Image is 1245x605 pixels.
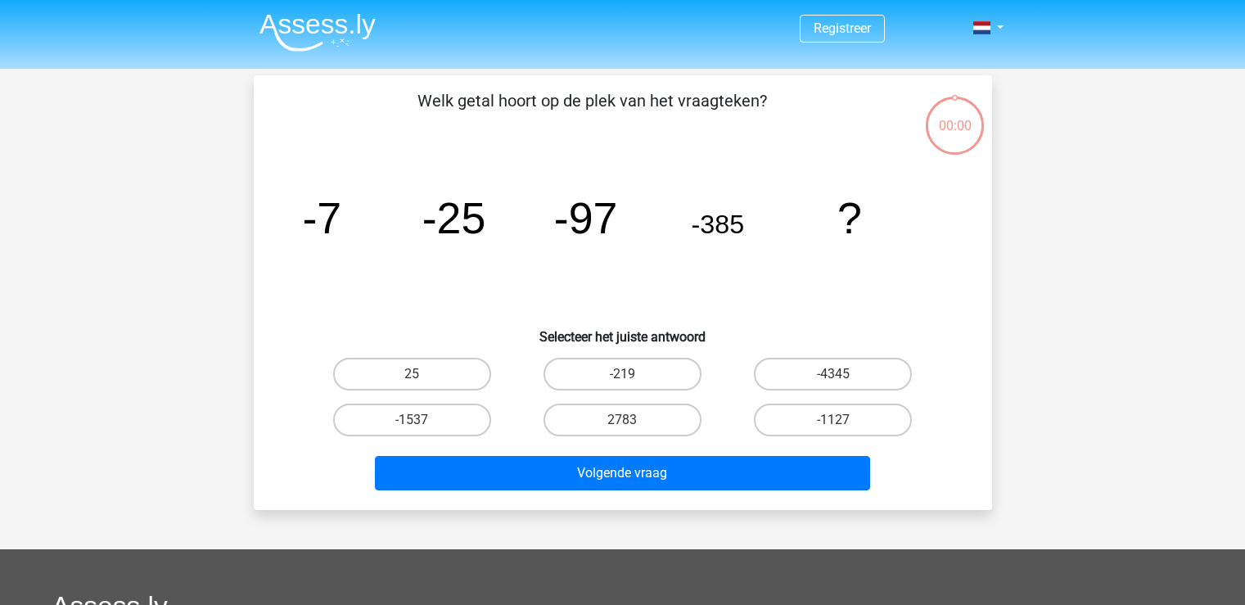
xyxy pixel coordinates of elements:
tspan: ? [837,193,862,242]
label: 25 [333,358,491,391]
label: 2783 [544,404,701,436]
tspan: -7 [302,193,341,242]
img: Assessly [259,13,376,52]
label: -1537 [333,404,491,436]
label: -1127 [754,404,912,436]
tspan: -385 [691,210,744,239]
a: Registreer [814,20,871,36]
div: 00:00 [924,95,986,136]
p: Welk getal hoort op de plek van het vraagteken? [280,88,904,138]
tspan: -25 [422,193,485,242]
label: -4345 [754,358,912,391]
tspan: -97 [553,193,617,242]
button: Volgende vraag [375,456,870,490]
label: -219 [544,358,701,391]
h6: Selecteer het juiste antwoord [280,316,966,345]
